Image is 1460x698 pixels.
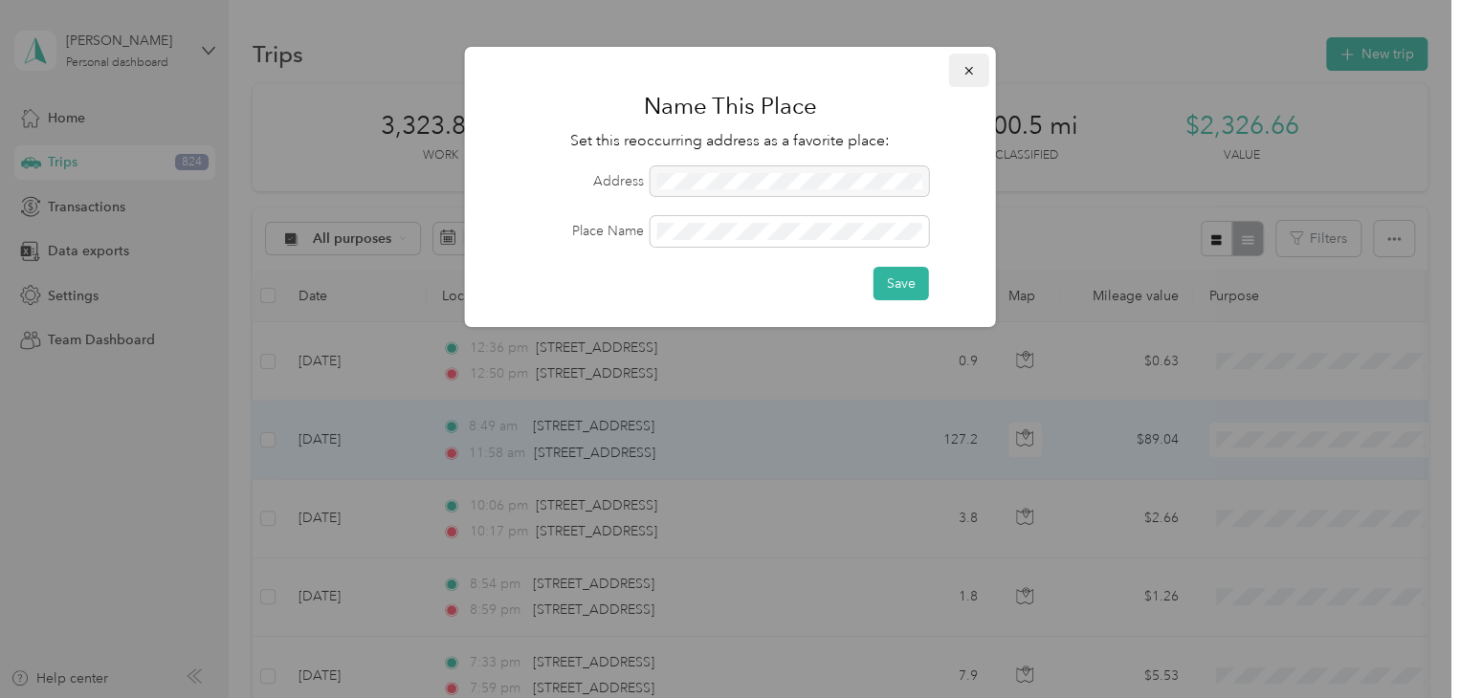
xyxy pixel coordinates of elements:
button: Save [874,267,929,300]
p: Set this reoccurring address as a favorite place: [492,129,969,153]
label: Place Name [492,221,644,241]
label: Address [492,171,644,191]
iframe: Everlance-gr Chat Button Frame [1353,591,1460,698]
h1: Name This Place [492,83,969,129]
